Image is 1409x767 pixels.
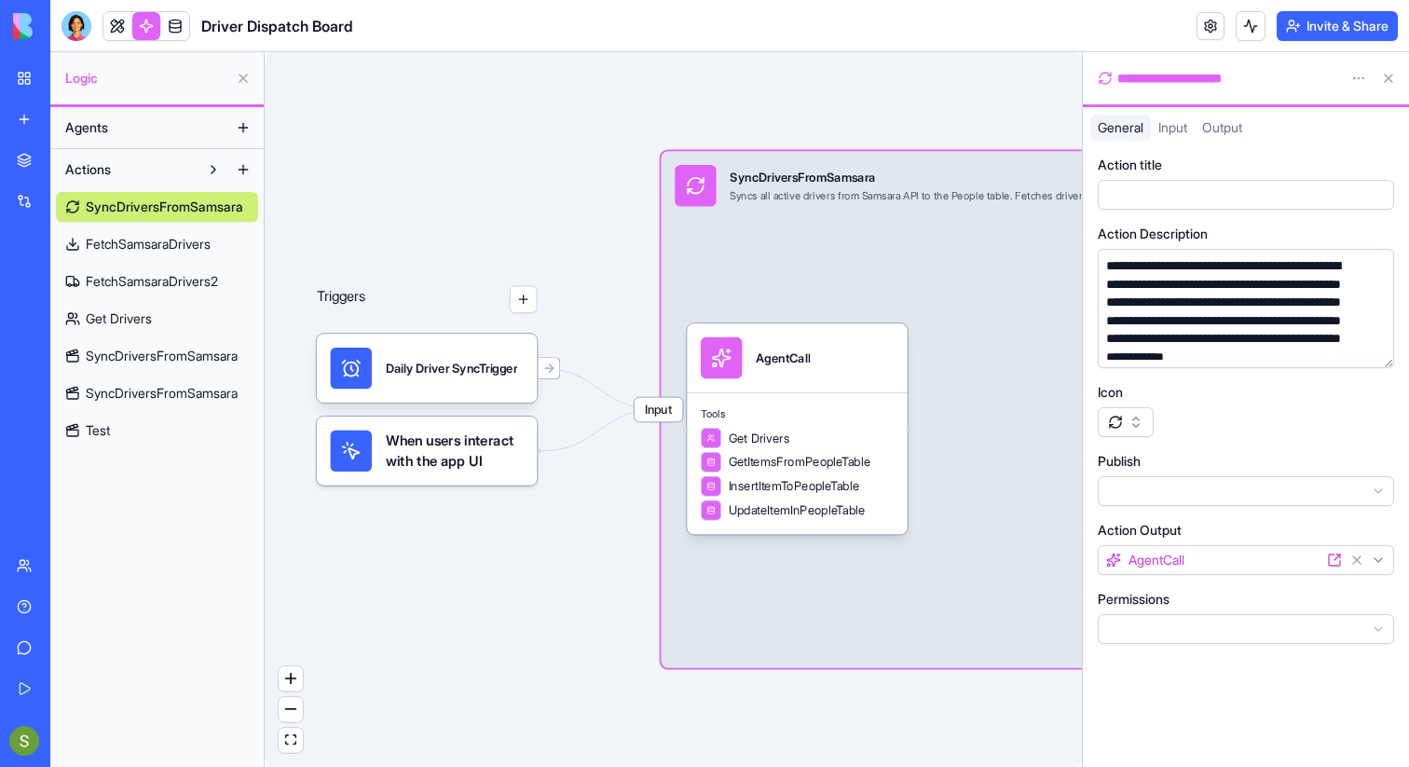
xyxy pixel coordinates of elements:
[9,726,39,756] img: ACg8ocK9JPRjOcsm6uMoh0e0Z083GXjcZiioBk1D4UXhYOgZOTnM=s96-c
[317,230,538,486] div: Triggers
[201,15,353,37] span: Driver Dispatch Board
[86,347,238,365] span: SyncDriversFromSamsara
[701,407,894,421] span: Tools
[540,409,658,450] g: Edge from UI_TRIGGERS to 68e6b644de50702a56c830bc
[756,349,810,366] div: AgentCall
[687,323,908,534] div: AgentCallToolsGet DriversGetItemsFromPeopleTableInsertItemToPeopleTableUpdateItemInPeopleTable
[1277,11,1398,41] button: Invite & Share
[86,272,218,291] span: FetchSamsaraDrivers2
[386,431,524,472] span: When users interact with the app UI
[317,334,538,403] div: Daily Driver SyncTrigger
[56,341,258,371] a: SyncDriversFromSamsara
[56,229,258,259] a: FetchSamsaraDrivers
[56,192,258,222] a: SyncDriversFromSamsara
[86,235,211,253] span: FetchSamsaraDrivers
[661,151,1357,667] div: InputSyncDriversFromSamsaraSyncs all active drivers from Samsara API to the People table. Fetches...
[1098,452,1141,471] label: Publish
[279,666,303,692] button: zoom in
[86,384,238,403] span: SyncDriversFromSamsara
[317,417,538,486] div: When users interact with the app UI
[56,155,198,185] button: Actions
[65,69,228,88] span: Logic
[56,113,228,143] button: Agents
[56,378,258,408] a: SyncDriversFromSamsara
[729,430,790,446] span: Get Drivers
[729,501,866,518] span: UpdateItemInPeopleTable
[1098,521,1182,540] label: Action Output
[56,267,258,296] a: FetchSamsaraDrivers2
[386,360,517,377] div: Daily Driver SyncTrigger
[1098,156,1162,174] label: Action title
[635,398,683,422] span: Input
[65,118,108,137] span: Agents
[730,169,1246,185] div: SyncDriversFromSamsara
[540,368,658,409] g: Edge from 68e6b64a8a5621c7209affe3 to 68e6b644de50702a56c830bc
[86,198,243,216] span: SyncDriversFromSamsara
[730,189,1246,203] div: Syncs all active drivers from Samsara API to the People table. Fetches driver data via GetDrivers...
[729,478,859,495] span: InsertItemToPeopleTable
[1158,119,1187,135] span: Input
[56,416,258,445] a: Test
[279,697,303,722] button: zoom out
[56,304,258,334] a: Get Drivers
[1098,383,1123,402] label: Icon
[1098,119,1143,135] span: General
[317,285,366,313] p: Triggers
[13,13,129,39] img: logo
[65,160,111,179] span: Actions
[279,728,303,753] button: fit view
[1098,225,1208,243] label: Action Description
[1098,590,1170,609] label: Permissions
[1202,119,1242,135] span: Output
[86,421,110,440] span: Test
[86,309,152,328] span: Get Drivers
[729,454,870,471] span: GetItemsFromPeopleTable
